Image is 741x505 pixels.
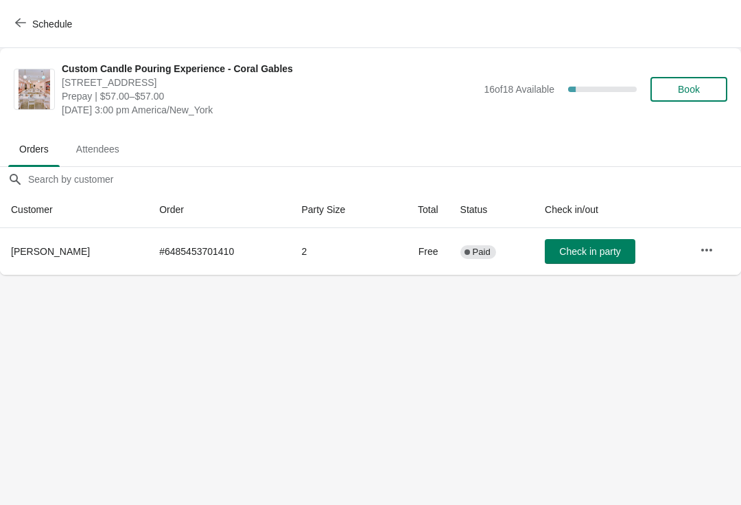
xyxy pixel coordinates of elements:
span: [STREET_ADDRESS] [62,76,477,89]
span: Orders [8,137,60,161]
span: Custom Candle Pouring Experience - Coral Gables [62,62,477,76]
span: Attendees [65,137,130,161]
span: Schedule [32,19,72,30]
img: Custom Candle Pouring Experience - Coral Gables [19,69,51,109]
th: Party Size [290,192,387,228]
td: Free [387,228,449,275]
span: Prepay | $57.00–$57.00 [62,89,477,103]
th: Order [148,192,290,228]
button: Book [650,77,727,102]
span: Paid [473,247,491,258]
th: Status [449,192,534,228]
span: Check in party [559,246,620,257]
th: Total [387,192,449,228]
th: Check in/out [534,192,689,228]
button: Schedule [7,12,83,36]
td: # 6485453701410 [148,228,290,275]
input: Search by customer [27,167,741,192]
span: [DATE] 3:00 pm America/New_York [62,103,477,117]
button: Check in party [545,239,635,264]
td: 2 [290,228,387,275]
span: Book [678,84,700,95]
span: 16 of 18 Available [484,84,554,95]
span: [PERSON_NAME] [11,246,90,257]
